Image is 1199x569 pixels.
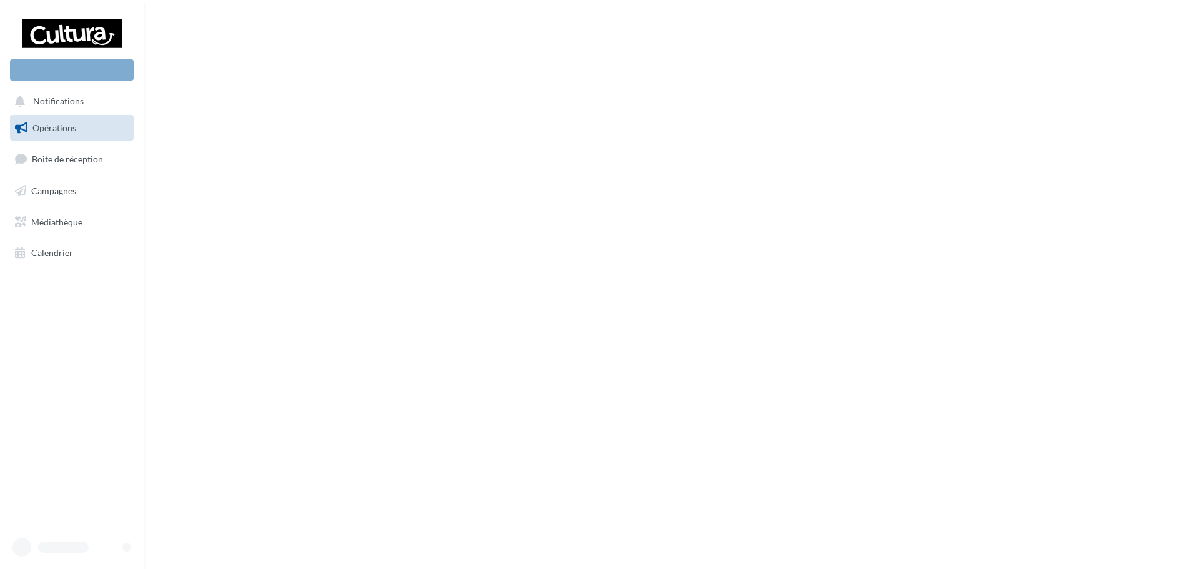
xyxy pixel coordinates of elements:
a: Opérations [7,115,136,141]
div: Nouvelle campagne [10,59,134,81]
span: Campagnes [31,186,76,196]
a: Médiathèque [7,209,136,235]
a: Campagnes [7,178,136,204]
a: Calendrier [7,240,136,266]
span: Boîte de réception [32,154,103,164]
span: Notifications [33,96,84,107]
a: Boîte de réception [7,146,136,172]
span: Médiathèque [31,216,82,227]
span: Calendrier [31,247,73,258]
span: Opérations [32,122,76,133]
